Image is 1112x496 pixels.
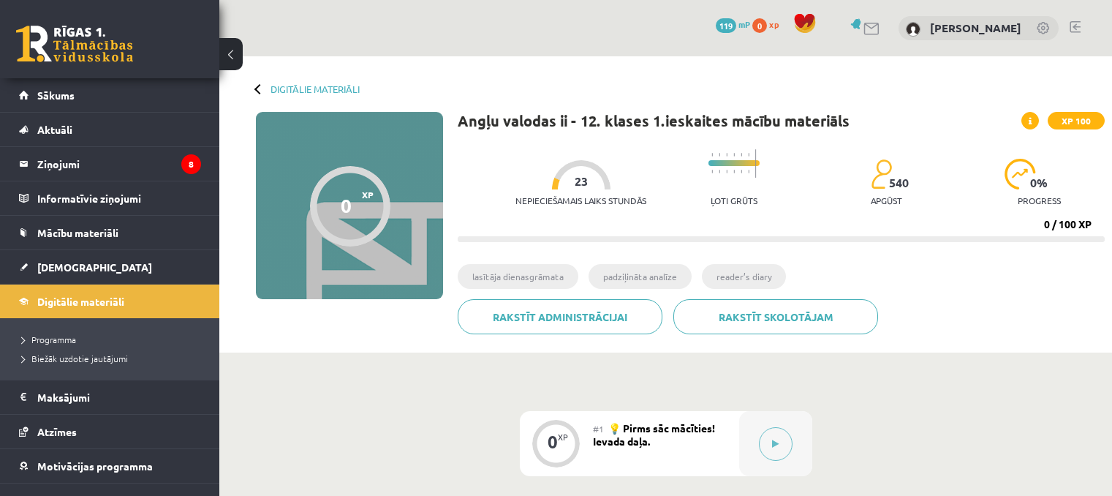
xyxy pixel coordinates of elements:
[16,26,133,62] a: Rīgas 1. Tālmācības vidusskola
[19,181,201,215] a: Informatīvie ziņojumi
[719,170,720,173] img: icon-short-line-57e1e144782c952c97e751825c79c345078a6d821885a25fce030b3d8c18986b.svg
[19,449,201,483] a: Motivācijas programma
[362,189,374,200] span: XP
[906,22,920,37] img: Anna Emīlija Križanovska
[871,195,902,206] p: apgūst
[748,153,749,157] img: icon-short-line-57e1e144782c952c97e751825c79c345078a6d821885a25fce030b3d8c18986b.svg
[589,264,692,289] li: padziļināta analīze
[548,435,558,448] div: 0
[458,264,578,289] li: lasītāja dienasgrāmata
[37,181,201,215] legend: Informatīvie ziņojumi
[37,295,124,308] span: Digitālie materiāli
[37,123,72,136] span: Aktuāli
[1030,176,1048,189] span: 0 %
[19,113,201,146] a: Aktuāli
[19,250,201,284] a: [DEMOGRAPHIC_DATA]
[22,333,205,346] a: Programma
[726,170,727,173] img: icon-short-line-57e1e144782c952c97e751825c79c345078a6d821885a25fce030b3d8c18986b.svg
[22,352,205,365] a: Biežāk uzdotie jautājumi
[1018,195,1061,206] p: progress
[702,264,786,289] li: reader’s diary
[19,415,201,448] a: Atzīmes
[716,18,750,30] a: 119 mP
[889,176,909,189] span: 540
[1005,159,1036,189] img: icon-progress-161ccf0a02000e728c5f80fcf4c31c7af3da0e1684b2b1d7c360e028c24a22f1.svg
[37,459,153,473] span: Motivācijas programma
[558,433,568,441] div: XP
[755,149,757,178] img: icon-long-line-d9ea69661e0d244f92f715978eff75569469978d946b2353a9bb055b3ed8787d.svg
[593,421,715,448] span: 💡 Pirms sāc mācīties! Ievada daļa.
[769,18,779,30] span: xp
[19,380,201,414] a: Maksājumi
[711,170,713,173] img: icon-short-line-57e1e144782c952c97e751825c79c345078a6d821885a25fce030b3d8c18986b.svg
[575,175,588,188] span: 23
[673,299,878,334] a: Rakstīt skolotājam
[733,170,735,173] img: icon-short-line-57e1e144782c952c97e751825c79c345078a6d821885a25fce030b3d8c18986b.svg
[711,153,713,157] img: icon-short-line-57e1e144782c952c97e751825c79c345078a6d821885a25fce030b3d8c18986b.svg
[19,147,201,181] a: Ziņojumi8
[22,353,128,364] span: Biežāk uzdotie jautājumi
[515,195,646,206] p: Nepieciešamais laiks stundās
[752,18,786,30] a: 0 xp
[458,112,850,129] h1: Angļu valodas ii - 12. klases 1.ieskaites mācību materiāls
[593,423,604,435] span: #1
[716,18,736,33] span: 119
[37,425,77,438] span: Atzīmes
[19,285,201,318] a: Digitālie materiāli
[741,170,742,173] img: icon-short-line-57e1e144782c952c97e751825c79c345078a6d821885a25fce030b3d8c18986b.svg
[37,89,75,102] span: Sākums
[181,154,201,174] i: 8
[458,299,662,334] a: Rakstīt administrācijai
[341,195,352,217] div: 0
[726,153,727,157] img: icon-short-line-57e1e144782c952c97e751825c79c345078a6d821885a25fce030b3d8c18986b.svg
[733,153,735,157] img: icon-short-line-57e1e144782c952c97e751825c79c345078a6d821885a25fce030b3d8c18986b.svg
[271,83,360,94] a: Digitālie materiāli
[37,226,118,239] span: Mācību materiāli
[37,380,201,414] legend: Maksājumi
[738,18,750,30] span: mP
[752,18,767,33] span: 0
[719,153,720,157] img: icon-short-line-57e1e144782c952c97e751825c79c345078a6d821885a25fce030b3d8c18986b.svg
[930,20,1021,35] a: [PERSON_NAME]
[37,147,201,181] legend: Ziņojumi
[741,153,742,157] img: icon-short-line-57e1e144782c952c97e751825c79c345078a6d821885a25fce030b3d8c18986b.svg
[19,216,201,249] a: Mācību materiāli
[37,260,152,274] span: [DEMOGRAPHIC_DATA]
[1048,112,1105,129] span: XP 100
[748,170,749,173] img: icon-short-line-57e1e144782c952c97e751825c79c345078a6d821885a25fce030b3d8c18986b.svg
[871,159,892,189] img: students-c634bb4e5e11cddfef0936a35e636f08e4e9abd3cc4e673bd6f9a4125e45ecb1.svg
[19,78,201,112] a: Sākums
[711,195,757,206] p: Ļoti grūts
[22,334,76,345] span: Programma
